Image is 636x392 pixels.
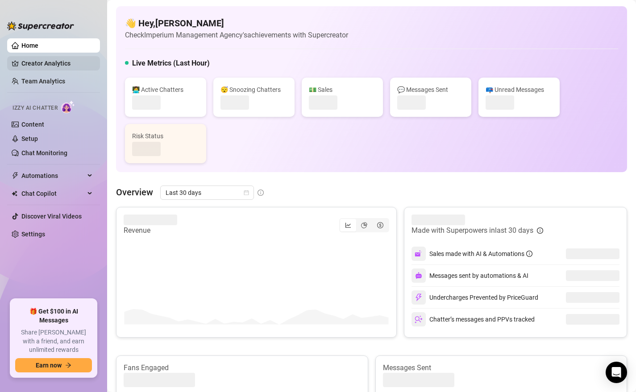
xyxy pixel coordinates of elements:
div: 💬 Messages Sent [397,85,464,95]
img: svg%3e [415,315,423,323]
img: svg%3e [415,250,423,258]
img: Chat Copilot [12,190,17,197]
div: Sales made with AI & Automations [429,249,532,259]
span: pie-chart [361,222,367,228]
span: dollar-circle [377,222,383,228]
div: Risk Status [132,131,199,141]
a: Team Analytics [21,78,65,85]
span: thunderbolt [12,172,19,179]
span: Chat Copilot [21,186,85,201]
button: Earn nowarrow-right [15,358,92,372]
span: Earn now [36,362,62,369]
span: calendar [244,190,249,195]
article: Messages Sent [383,363,620,373]
a: Content [21,121,44,128]
a: Chat Monitoring [21,149,67,157]
img: logo-BBDzfeDw.svg [7,21,74,30]
div: 💵 Sales [309,85,376,95]
span: arrow-right [65,362,71,368]
h4: 👋 Hey, [PERSON_NAME] [125,17,348,29]
div: segmented control [339,218,389,232]
article: Made with Superpowers in last 30 days [412,225,533,236]
article: Fans Engaged [124,363,361,373]
a: Creator Analytics [21,56,93,70]
span: Izzy AI Chatter [12,104,58,112]
div: Messages sent by automations & AI [412,268,528,283]
span: line-chart [345,222,351,228]
article: Check Imperium Management Agency's achievements with Supercreator [125,29,348,41]
a: Discover Viral Videos [21,213,82,220]
div: 📪 Unread Messages [486,85,553,95]
span: info-circle [526,251,532,257]
a: Settings [21,231,45,238]
img: svg%3e [415,272,422,279]
h5: Live Metrics (Last Hour) [132,58,210,69]
article: Overview [116,186,153,199]
div: Chatter’s messages and PPVs tracked [412,312,535,326]
article: Revenue [124,225,177,236]
span: 🎁 Get $100 in AI Messages [15,307,92,325]
span: Share [PERSON_NAME] with a friend, and earn unlimited rewards [15,328,92,355]
a: Setup [21,135,38,142]
div: Undercharges Prevented by PriceGuard [412,290,538,305]
div: 😴 Snoozing Chatters [220,85,287,95]
img: svg%3e [415,293,423,301]
a: Home [21,42,38,49]
span: Automations [21,169,85,183]
div: 👩‍💻 Active Chatters [132,85,199,95]
span: Last 30 days [166,186,249,199]
span: info-circle [258,190,264,196]
img: AI Chatter [61,100,75,113]
div: Open Intercom Messenger [606,362,627,383]
span: info-circle [537,227,543,234]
